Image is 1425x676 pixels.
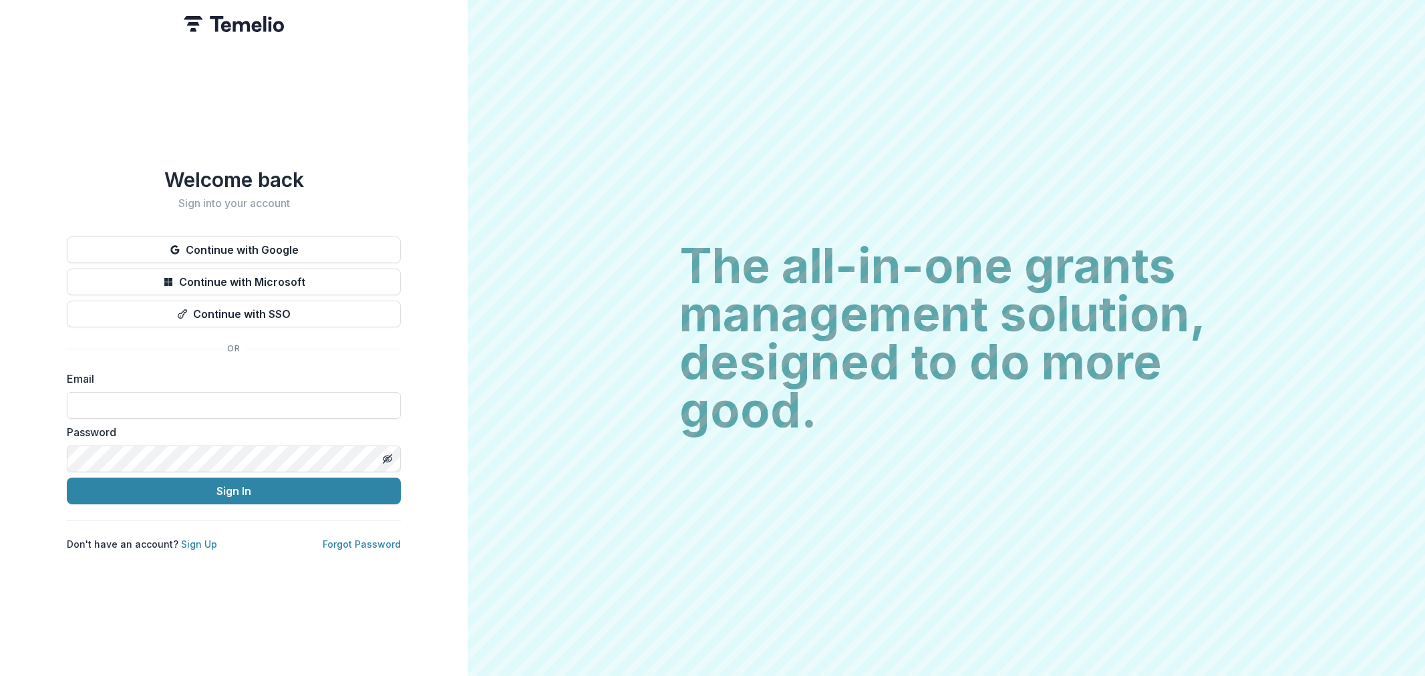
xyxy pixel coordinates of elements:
h2: Sign into your account [67,197,401,210]
button: Sign In [67,478,401,504]
label: Password [67,424,393,440]
img: Temelio [184,16,284,32]
button: Toggle password visibility [377,448,398,470]
a: Forgot Password [323,538,401,550]
button: Continue with SSO [67,301,401,327]
label: Email [67,371,393,387]
button: Continue with Microsoft [67,269,401,295]
a: Sign Up [181,538,217,550]
h1: Welcome back [67,168,401,192]
button: Continue with Google [67,236,401,263]
p: Don't have an account? [67,537,217,551]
